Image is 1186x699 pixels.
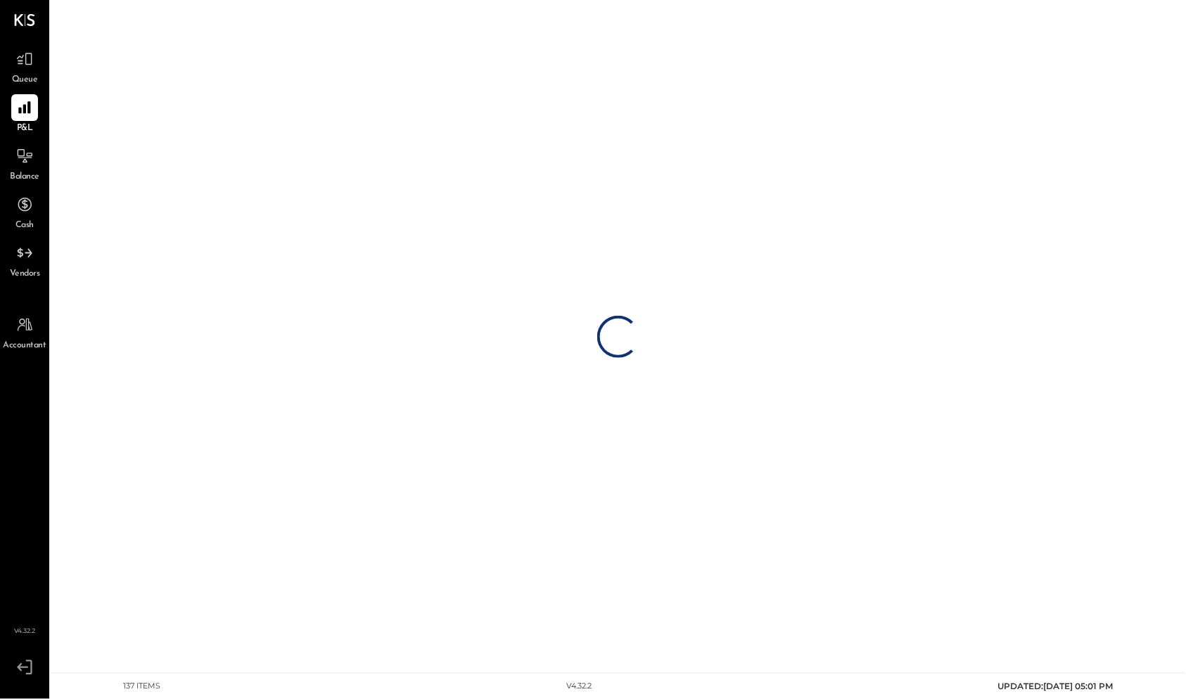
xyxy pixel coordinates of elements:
[1,94,49,135] a: P&L
[10,171,39,184] span: Balance
[123,681,160,692] div: 137 items
[4,340,46,352] span: Accountant
[12,74,38,86] span: Queue
[10,268,40,281] span: Vendors
[567,681,592,692] div: v 4.32.2
[17,122,33,135] span: P&L
[1,240,49,281] a: Vendors
[1,143,49,184] a: Balance
[1,191,49,232] a: Cash
[15,219,34,232] span: Cash
[1,312,49,352] a: Accountant
[998,681,1114,691] span: UPDATED: [DATE] 05:01 PM
[1,46,49,86] a: Queue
